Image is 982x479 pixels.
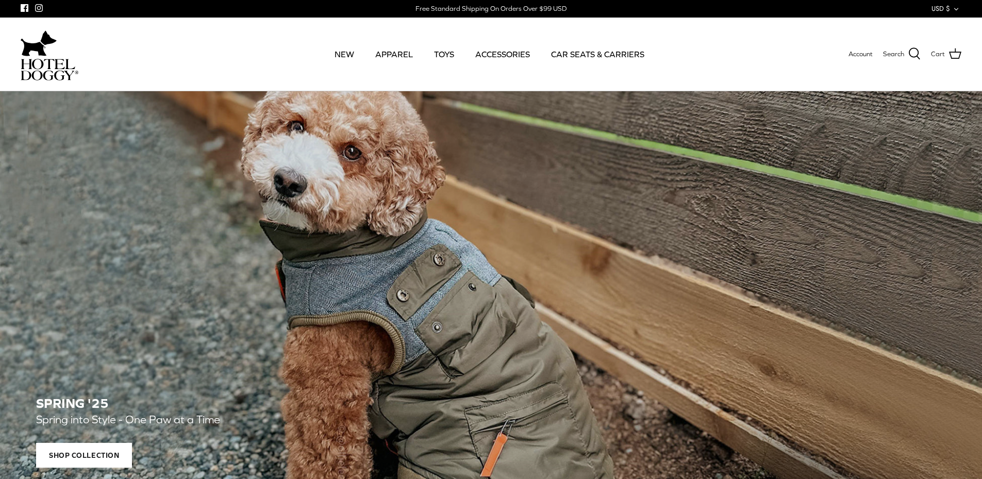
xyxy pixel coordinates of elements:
h2: SPRING '25 [36,396,946,411]
a: Search [883,47,921,61]
a: ACCESSORIES [466,37,539,72]
a: CAR SEATS & CARRIERS [542,37,654,72]
span: Shop Collection [36,443,132,468]
span: Search [883,49,904,60]
span: Account [848,50,873,58]
a: TOYS [425,37,463,72]
a: Instagram [35,4,43,12]
a: NEW [325,37,363,72]
span: Cart [931,49,945,60]
a: APPAREL [366,37,422,72]
a: Facebook [21,4,28,12]
a: Account [848,49,873,60]
div: Primary navigation [153,37,826,72]
a: Free Standard Shipping On Orders Over $99 USD [415,1,567,16]
a: hoteldoggycom [21,28,78,80]
img: dog-icon.svg [21,28,57,59]
p: Spring into Style - One Paw at a Time [36,411,505,429]
a: Cart [931,47,961,61]
div: Free Standard Shipping On Orders Over $99 USD [415,4,567,13]
img: hoteldoggycom [21,59,78,80]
